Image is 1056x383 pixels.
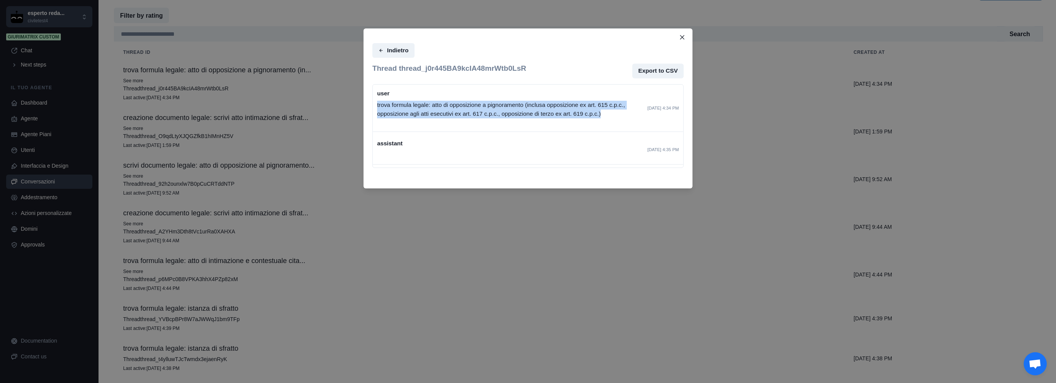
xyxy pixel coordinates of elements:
[632,64,683,78] button: Export to CSV
[377,101,642,118] p: trova formula legale: atto di opposizione a pignoramento (inclusa opposizione ex art. 615 c.p.c.,...
[377,89,642,98] p: user
[1024,352,1047,375] div: Aprire la chat
[373,64,526,78] h2: Thread thread_j0r445BA9kcIA48mrWtb0LsR
[373,43,414,58] button: Indietro
[647,146,679,153] p: [DATE] 4:35 PM
[377,139,642,148] p: assistant
[647,105,679,111] p: [DATE] 4:34 PM
[676,32,688,43] button: Close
